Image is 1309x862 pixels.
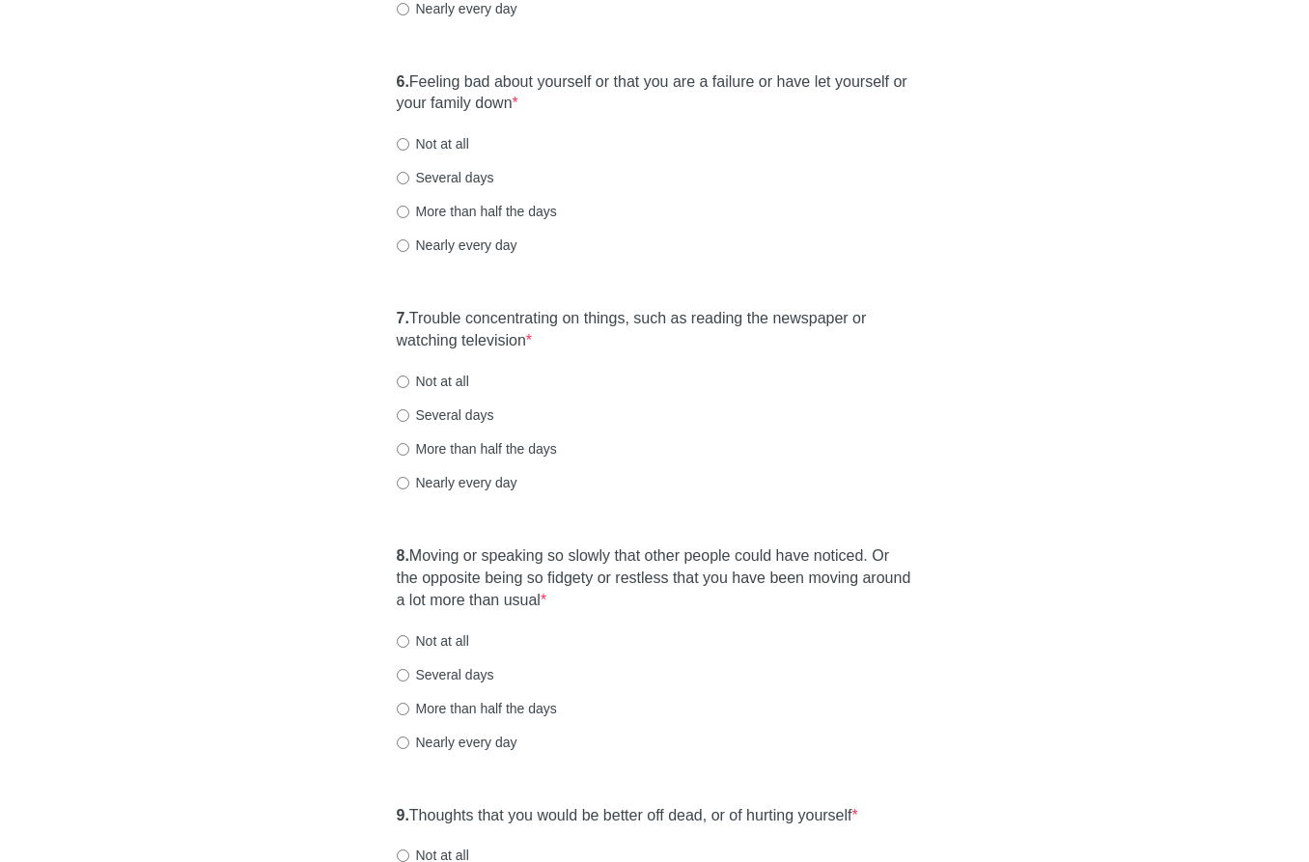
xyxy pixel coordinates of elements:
[397,547,409,564] strong: 8.
[397,134,469,153] label: Not at all
[397,375,409,388] input: Not at all
[397,71,913,116] label: Feeling bad about yourself or that you are a failure or have let yourself or your family down
[397,405,494,425] label: Several days
[397,477,409,489] input: Nearly every day
[397,635,409,648] input: Not at all
[397,73,409,90] strong: 6.
[397,631,469,651] label: Not at all
[397,372,469,391] label: Not at all
[397,3,409,15] input: Nearly every day
[397,669,409,681] input: Several days
[397,805,858,827] label: Thoughts that you would be better off dead, or of hurting yourself
[397,545,913,612] label: Moving or speaking so slowly that other people could have noticed. Or the opposite being so fidge...
[397,172,409,184] input: Several days
[397,807,409,823] strong: 9.
[397,202,557,221] label: More than half the days
[397,138,409,151] input: Not at all
[397,665,494,684] label: Several days
[397,737,409,749] input: Nearly every day
[397,206,409,218] input: More than half the days
[397,733,517,752] label: Nearly every day
[397,439,557,459] label: More than half the days
[397,310,409,326] strong: 7.
[397,443,409,456] input: More than half the days
[397,699,557,718] label: More than half the days
[397,168,494,187] label: Several days
[397,473,517,492] label: Nearly every day
[397,239,409,252] input: Nearly every day
[397,308,913,352] label: Trouble concentrating on things, such as reading the newspaper or watching television
[397,703,409,715] input: More than half the days
[397,849,409,862] input: Not at all
[397,236,517,255] label: Nearly every day
[397,409,409,422] input: Several days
